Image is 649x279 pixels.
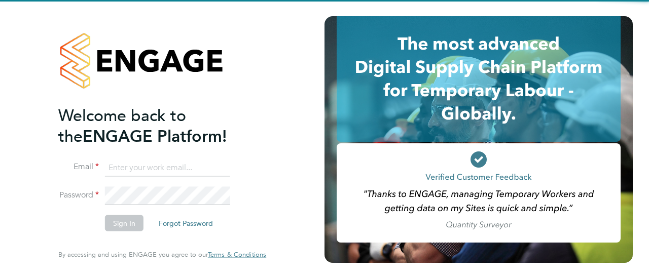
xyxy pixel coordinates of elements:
[208,251,266,259] a: Terms & Conditions
[105,215,143,231] button: Sign In
[58,105,186,146] span: Welcome back to the
[58,105,256,146] h2: ENGAGE Platform!
[105,158,230,177] input: Enter your work email...
[58,250,266,259] span: By accessing and using ENGAGE you agree to our
[151,215,221,231] button: Forgot Password
[208,250,266,259] span: Terms & Conditions
[58,162,99,172] label: Email
[58,190,99,201] label: Password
